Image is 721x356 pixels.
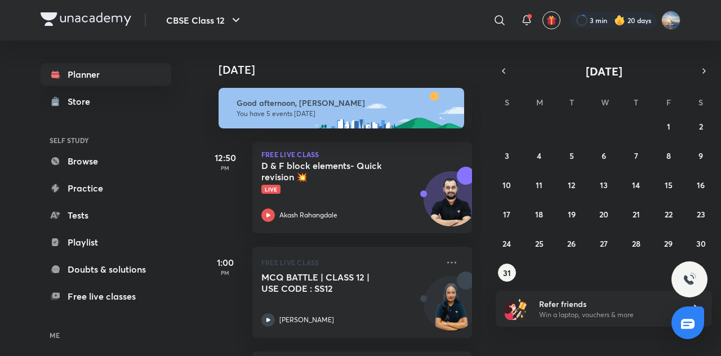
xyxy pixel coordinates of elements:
p: PM [203,269,248,276]
a: Browse [41,150,171,172]
button: August 7, 2025 [627,146,645,164]
button: August 18, 2025 [530,205,548,223]
img: Company Logo [41,12,131,26]
abbr: Saturday [698,97,703,108]
button: [DATE] [511,63,696,79]
abbr: August 28, 2025 [632,238,640,249]
abbr: August 14, 2025 [632,180,640,190]
abbr: August 6, 2025 [602,150,606,161]
div: Store [68,95,97,108]
button: August 15, 2025 [660,176,678,194]
abbr: August 30, 2025 [696,238,706,249]
button: August 3, 2025 [498,146,516,164]
h5: D & F block elements- Quick revision 💥 [261,160,402,183]
abbr: Monday [536,97,543,108]
h6: Refer friends [539,298,678,310]
a: Free live classes [41,285,171,308]
p: Akash Rahangdale [279,210,337,220]
p: You have 5 events [DATE] [237,109,454,118]
button: August 25, 2025 [530,234,548,252]
span: [DATE] [586,64,622,79]
abbr: Wednesday [601,97,609,108]
button: August 29, 2025 [660,234,678,252]
button: August 21, 2025 [627,205,645,223]
abbr: August 26, 2025 [567,238,576,249]
abbr: August 31, 2025 [503,268,511,278]
button: August 11, 2025 [530,176,548,194]
button: August 31, 2025 [498,264,516,282]
h6: SELF STUDY [41,131,171,150]
button: August 4, 2025 [530,146,548,164]
a: Tests [41,204,171,226]
p: Win a laptop, vouchers & more [539,310,678,320]
button: CBSE Class 12 [159,9,250,32]
button: August 8, 2025 [660,146,678,164]
img: Arihant kumar [661,11,680,30]
abbr: August 27, 2025 [600,238,608,249]
abbr: August 24, 2025 [502,238,511,249]
abbr: August 22, 2025 [665,209,673,220]
button: August 19, 2025 [563,205,581,223]
abbr: August 12, 2025 [568,180,575,190]
button: August 30, 2025 [692,234,710,252]
abbr: August 18, 2025 [535,209,543,220]
button: August 23, 2025 [692,205,710,223]
p: PM [203,164,248,171]
abbr: August 17, 2025 [503,209,510,220]
button: August 28, 2025 [627,234,645,252]
button: avatar [542,11,560,29]
abbr: Tuesday [569,97,574,108]
h5: 12:50 [203,151,248,164]
img: afternoon [219,88,464,128]
abbr: August 25, 2025 [535,238,544,249]
button: August 9, 2025 [692,146,710,164]
abbr: August 3, 2025 [505,150,509,161]
abbr: August 4, 2025 [537,150,541,161]
button: August 14, 2025 [627,176,645,194]
abbr: August 8, 2025 [666,150,671,161]
abbr: Thursday [634,97,638,108]
img: referral [505,297,527,320]
img: Avatar [424,177,478,232]
h4: [DATE] [219,63,483,77]
h5: 1:00 [203,256,248,269]
button: August 24, 2025 [498,234,516,252]
abbr: August 11, 2025 [536,180,542,190]
abbr: August 20, 2025 [599,209,608,220]
button: August 16, 2025 [692,176,710,194]
a: Store [41,90,171,113]
button: August 27, 2025 [595,234,613,252]
abbr: August 1, 2025 [667,121,670,132]
a: Practice [41,177,171,199]
abbr: August 10, 2025 [502,180,511,190]
abbr: August 15, 2025 [665,180,673,190]
img: Avatar [424,282,478,336]
span: Live [261,185,281,194]
abbr: August 16, 2025 [697,180,705,190]
p: FREE LIVE CLASS [261,151,463,158]
button: August 2, 2025 [692,117,710,135]
abbr: August 2, 2025 [699,121,703,132]
abbr: August 29, 2025 [664,238,673,249]
a: Company Logo [41,12,131,29]
a: Playlist [41,231,171,253]
abbr: Friday [666,97,671,108]
a: Doubts & solutions [41,258,171,281]
p: [PERSON_NAME] [279,315,334,325]
abbr: August 23, 2025 [697,209,705,220]
abbr: Sunday [505,97,509,108]
h5: MCQ BATTLE | CLASS 12 | USE CODE : SS12 [261,272,402,294]
button: August 5, 2025 [563,146,581,164]
button: August 22, 2025 [660,205,678,223]
img: streak [614,15,625,26]
button: August 17, 2025 [498,205,516,223]
button: August 10, 2025 [498,176,516,194]
abbr: August 21, 2025 [633,209,640,220]
button: August 12, 2025 [563,176,581,194]
abbr: August 19, 2025 [568,209,576,220]
button: August 6, 2025 [595,146,613,164]
abbr: August 13, 2025 [600,180,608,190]
h6: Good afternoon, [PERSON_NAME] [237,98,454,108]
img: avatar [546,15,557,25]
abbr: August 5, 2025 [569,150,574,161]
